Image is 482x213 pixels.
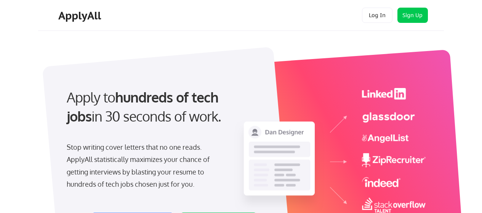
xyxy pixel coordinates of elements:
div: Apply to in 30 seconds of work. [67,88,254,126]
button: Log In [362,8,392,23]
div: Stop writing cover letters that no one reads. ApplyAll statistically maximizes your chance of get... [67,141,223,191]
button: Sign Up [397,8,428,23]
strong: hundreds of tech jobs [67,88,222,125]
div: ApplyAll [58,9,103,22]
